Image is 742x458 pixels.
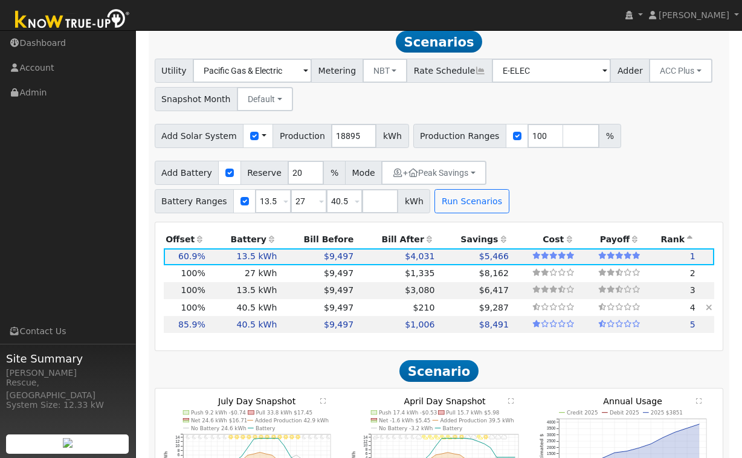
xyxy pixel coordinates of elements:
[411,435,415,440] i: 6AM - MostlyClear
[277,435,282,440] i: 3PM - Clear
[155,161,219,185] span: Add Battery
[295,435,300,440] i: 6PM - Clear
[240,161,289,185] span: Reserve
[155,87,238,111] span: Snapshot Month
[428,435,434,440] i: 9AM - PartlyCloudy
[386,435,390,440] i: 2AM - MostlyClear
[259,452,261,454] circle: onclick=""
[479,251,509,261] span: $5,466
[599,124,621,148] span: %
[178,251,205,261] span: 60.9%
[547,445,556,450] text: 2000
[324,303,353,312] span: $9,497
[690,268,695,278] span: 2
[422,435,428,440] i: 8AM - PartlyCloudy
[207,316,279,333] td: 40.5 kWh
[441,453,443,455] circle: onclick=""
[6,367,129,379] div: [PERSON_NAME]
[567,410,598,416] text: Credit 2025
[314,435,318,440] i: 9PM - Clear
[265,437,267,439] circle: onclick=""
[441,437,443,439] circle: onclick=""
[638,448,640,450] circle: onclick=""
[210,435,214,440] i: 4AM - Clear
[290,456,292,457] circle: onclick=""
[404,435,408,440] i: 5AM - MostlyClear
[674,431,676,433] circle: onclick=""
[690,285,695,295] span: 3
[405,320,434,329] span: $1,006
[265,435,270,440] i: 1PM - Clear
[234,435,239,440] i: 8AM - Clear
[690,320,695,329] span: 5
[324,251,353,261] span: $9,497
[289,435,294,440] i: 5PM - Clear
[323,161,345,185] span: %
[490,447,492,449] circle: onclick=""
[193,59,312,83] input: Select a Utility
[240,435,245,440] i: 9AM - Clear
[484,443,486,445] circle: onclick=""
[218,396,296,406] text: July Day Snapshot
[175,439,180,443] text: 12
[324,268,353,278] span: $9,497
[471,439,473,440] circle: onclick=""
[308,435,312,440] i: 8PM - Clear
[363,435,368,439] text: 14
[489,435,495,440] i: 7PM - MostlyCloudy
[175,444,180,448] text: 10
[9,7,136,34] img: Know True-Up
[440,435,446,440] i: 11AM - PartlyCloudy
[690,303,695,312] span: 4
[192,435,196,440] i: 1AM - Clear
[345,161,382,185] span: Mode
[247,435,251,440] i: 10AM - Clear
[434,435,440,440] i: 10AM - PartlyCloudy
[465,435,471,440] i: 3PM - MostlyCloudy
[320,398,326,404] text: 
[217,435,221,440] i: 5AM - Clear
[177,453,179,457] text: 6
[660,234,685,244] span: Rank
[407,59,492,83] span: Rate Schedule
[363,443,368,448] text: 10
[446,435,452,440] i: 12PM - PartlyCloudy
[241,456,243,457] circle: onclick=""
[543,234,564,244] span: Cost
[155,189,234,213] span: Battery Ranges
[413,124,506,148] span: Production Ranges
[181,268,205,278] span: 100%
[399,360,479,382] span: Scenario
[164,231,208,248] th: Offset
[6,350,129,367] span: Site Summary
[547,451,556,456] text: 1500
[373,435,379,440] i: 12AM - PartlyCloudy
[277,437,279,439] circle: onclick=""
[191,425,247,431] text: No Battery 24.6 kWh
[363,439,368,443] text: 12
[191,418,248,424] text: Net 24.6 kWh $16.71
[501,435,507,440] i: 9PM - MostlyCloudy
[265,453,267,455] circle: onclick=""
[247,454,249,456] circle: onclick=""
[471,435,477,440] i: 4PM - MostlyCloudy
[690,251,695,261] span: 1
[363,59,408,83] button: NBT
[706,303,712,312] a: Hide scenario
[547,427,556,431] text: 3500
[610,410,639,416] text: Debit 2025
[453,435,458,440] i: 1PM - MostlyClear
[207,282,279,299] td: 13.5 kWh
[447,452,449,454] circle: onclick=""
[311,59,363,83] span: Metering
[207,231,279,248] th: Battery
[696,398,702,404] text: 
[327,435,331,440] i: 11PM - Clear
[271,454,273,456] circle: onclick=""
[434,189,509,213] button: Run Scenarios
[365,448,367,452] text: 8
[273,124,332,148] span: Production
[271,437,273,439] circle: onclick=""
[547,420,556,424] text: 4000
[186,435,190,440] i: 12AM - Clear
